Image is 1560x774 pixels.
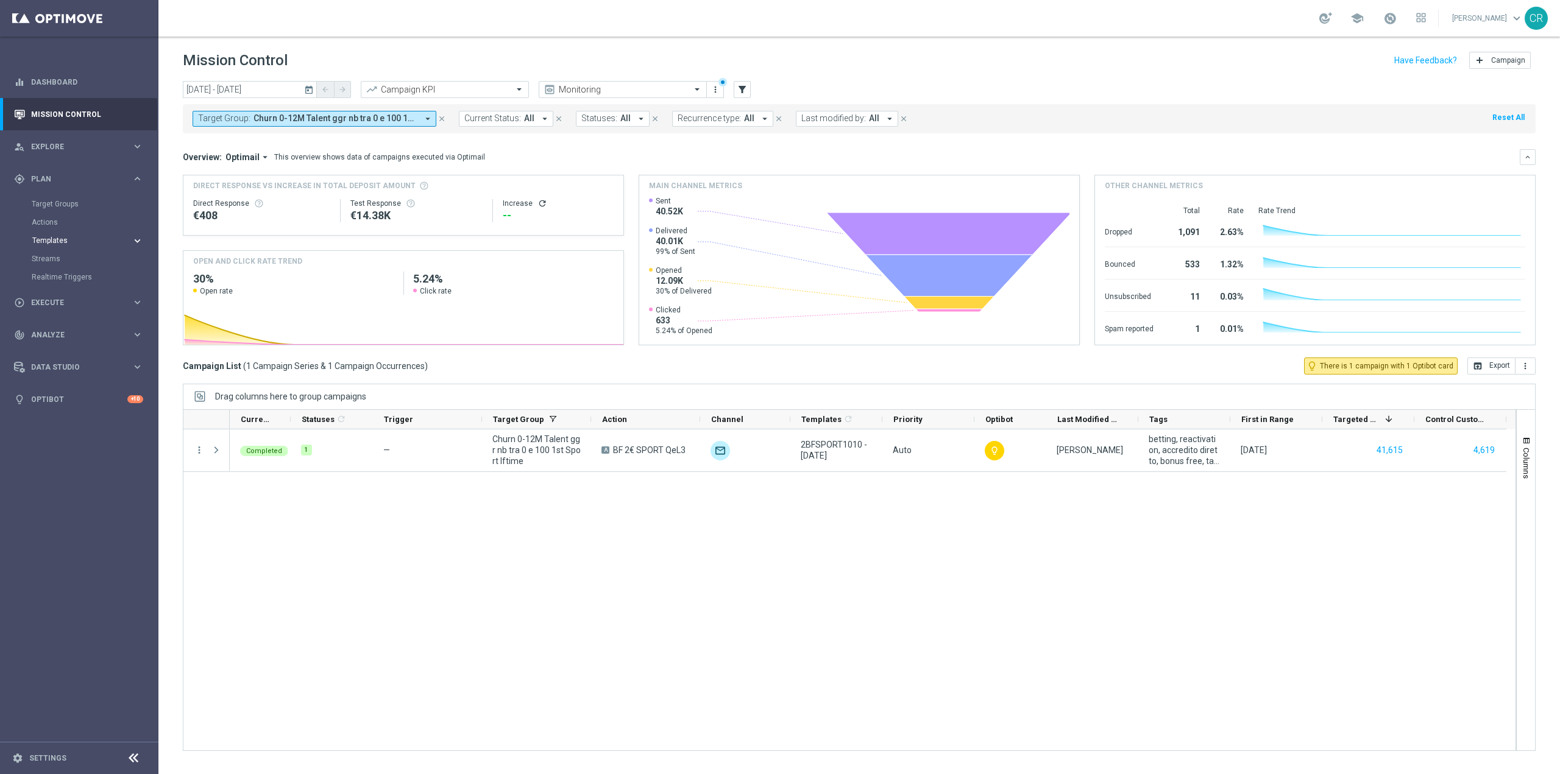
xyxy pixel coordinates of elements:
span: Calculate column [335,412,346,426]
i: person_search [14,141,25,152]
a: Optibot [31,383,127,415]
span: Recurrence type: [678,113,741,124]
span: Delivered [656,226,695,236]
span: Click rate [420,286,452,296]
button: Optimail arrow_drop_down [222,152,274,163]
div: Optibot [14,383,143,415]
span: Drag columns here to group campaigns [215,392,366,401]
span: There is 1 campaign with 1 Optibot card [1320,361,1453,371]
i: track_changes [14,329,25,340]
span: A [601,446,609,454]
span: 5.24% of Opened [656,326,712,336]
button: filter_alt [734,81,751,98]
span: 40.52K [656,206,683,217]
i: keyboard_arrow_right [132,141,143,152]
button: open_in_browser Export [1467,357,1516,375]
div: 2.63% [1214,221,1244,241]
i: preview [544,83,556,96]
i: gps_fixed [14,174,25,185]
span: Targeted Customers [1333,415,1380,424]
span: Data Studio [31,364,132,371]
span: Statuses: [581,113,617,124]
i: arrow_back [321,85,330,94]
i: close [555,114,563,123]
button: arrow_forward [334,81,351,98]
span: Churn 0-12M Talent ggr nb tra 0 e 100 1st Sport lftime [253,113,417,124]
div: Templates keyboard_arrow_right [32,236,144,245]
span: ( [243,361,246,371]
button: Data Studio keyboard_arrow_right [13,362,144,372]
button: close [898,112,909,125]
span: Last Modified By [1057,415,1118,424]
span: school [1350,12,1364,25]
a: Settings [29,755,66,762]
span: Target Group: [198,113,250,124]
i: lightbulb_outline [990,446,999,456]
i: keyboard_arrow_right [132,297,143,308]
span: Explore [31,143,132,150]
i: refresh [843,414,853,424]
img: Optimail [711,441,730,460]
span: Opened [656,266,712,275]
span: 2BFSPORT1010 - 2025-10-01 [801,439,872,461]
button: track_changes Analyze keyboard_arrow_right [13,330,144,340]
button: lightbulb Optibot +10 [13,395,144,404]
h4: Other channel metrics [1105,180,1203,191]
span: Target Group [493,415,544,424]
div: €14,377 [350,208,482,223]
button: gps_fixed Plan keyboard_arrow_right [13,174,144,184]
button: close [436,112,447,125]
multiple-options-button: Export to CSV [1467,361,1536,370]
div: 1,091 [1168,221,1200,241]
a: Dashboard [31,66,143,98]
span: ) [425,361,428,371]
button: Current Status: All arrow_drop_down [459,111,553,127]
div: Paolo Martiradonna [1057,445,1123,456]
input: Have Feedback? [1394,56,1457,65]
i: keyboard_arrow_right [132,329,143,340]
button: 4,619 [1472,443,1496,458]
div: Target Groups [32,195,157,213]
ng-select: Campaign KPI [361,81,529,98]
div: Unsubscribed [1105,286,1154,305]
button: person_search Explore keyboard_arrow_right [13,142,144,152]
span: Templates [32,237,119,244]
span: Auto [893,445,912,455]
div: equalizer Dashboard [13,77,144,87]
span: Execute [31,299,132,306]
a: Streams [32,254,127,264]
span: Optimail [225,152,260,163]
input: Select date range [183,81,317,98]
div: Analyze [14,329,132,340]
button: lightbulb_outline There is 1 campaign with 1 Optibot card [1304,357,1458,375]
i: keyboard_arrow_down [1523,153,1532,161]
span: Tags [1149,415,1168,424]
i: refresh [336,414,346,424]
i: more_vert [711,85,720,94]
span: 40.01K [656,236,695,247]
span: Clicked [656,305,712,315]
span: Action [602,415,627,424]
h4: Main channel metrics [649,180,742,191]
span: Statuses [302,415,335,424]
i: arrow_drop_down [260,152,271,163]
span: Last modified by: [801,113,866,124]
span: Optibot [985,415,1013,424]
i: today [304,84,315,95]
i: keyboard_arrow_right [132,235,143,247]
button: keyboard_arrow_down [1520,149,1536,165]
div: Realtime Triggers [32,268,157,286]
button: refresh [537,199,547,208]
button: close [773,112,784,125]
div: Templates [32,231,157,250]
colored-tag: Completed [240,445,288,456]
h3: Campaign List [183,361,428,371]
h3: Overview: [183,152,222,163]
span: BF 2€ SPORT QeL3 [613,445,686,456]
div: Row Groups [215,392,366,401]
button: Mission Control [13,110,144,119]
button: play_circle_outline Execute keyboard_arrow_right [13,298,144,308]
